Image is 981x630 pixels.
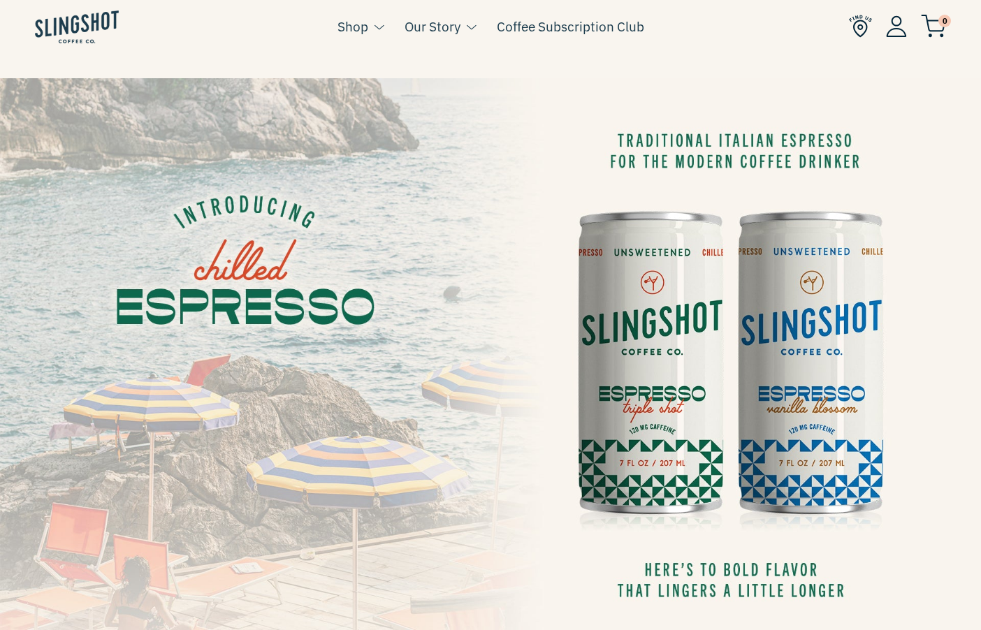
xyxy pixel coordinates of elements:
[921,18,946,35] a: 0
[405,16,460,37] a: Our Story
[938,15,951,27] span: 0
[886,15,907,37] img: Account
[921,15,946,38] img: cart
[497,16,644,37] a: Coffee Subscription Club
[849,15,872,38] img: Find Us
[337,16,368,37] a: Shop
